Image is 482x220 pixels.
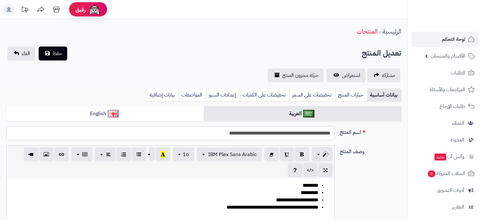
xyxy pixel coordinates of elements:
[88,3,101,16] img: ai-face.png
[204,106,401,122] a: العربية
[440,102,465,111] span: طلبات الإرجاع
[412,65,478,80] a: الطلبات
[108,110,119,117] img: English
[7,47,35,60] a: الغاء
[22,50,30,57] span: الغاء
[75,6,86,13] span: رفيق
[412,166,478,181] a: السلات المتروكة0
[442,35,465,44] span: لوحة التحكم
[412,82,478,97] a: المراجعات والأسئلة
[268,68,324,82] a: حركة مخزون المنتج
[382,27,401,36] a: الرئيسية
[430,52,465,60] span: الأقسام والمنتجات
[452,119,464,128] span: العملاء
[337,145,404,155] label: وصف المنتج
[206,89,240,101] a: إعدادات السيو
[303,110,314,117] img: العربية
[173,148,194,161] button: 16
[450,135,464,144] span: المدونة
[429,85,465,94] span: المراجعات والأسئلة
[412,199,478,215] a: التقارير
[197,148,262,161] button: IBM Plex Sans Arabic
[452,203,464,211] span: التقارير
[6,106,204,122] a: English
[367,68,400,82] a: مشاركه
[147,89,179,101] a: بيانات إضافية
[17,3,33,17] a: تحديثات المنصة
[412,149,478,164] a: وآتس آبجديد
[412,32,478,47] a: لوحة التحكم
[362,47,401,60] h2: تعديل المنتج
[412,183,478,198] a: أدوات التسويق
[208,151,257,158] span: IBM Plex Sans Arabic
[289,89,335,101] a: تخفيضات على السعر
[434,152,464,161] span: وآتس آب
[183,151,189,158] span: 16
[428,170,435,177] span: 0
[412,132,478,148] a: المدونة
[367,89,401,101] a: بيانات أساسية
[437,186,464,195] span: أدوات التسويق
[434,154,446,160] span: جديد
[342,72,360,79] span: استعراض
[439,18,476,31] img: logo-2.png
[427,169,465,178] span: السلات المتروكة
[327,68,365,82] a: استعراض
[451,68,465,77] span: الطلبات
[335,89,367,101] a: خيارات المنتج
[39,47,67,60] button: حفظ
[412,99,478,114] a: طلبات الإرجاع
[282,72,318,79] span: حركة مخزون المنتج
[337,126,404,136] label: اسم المنتج
[412,116,478,131] a: العملاء
[357,27,377,36] a: المنتجات
[382,72,395,79] span: مشاركه
[53,50,62,57] span: حفظ
[179,89,206,101] a: المواصفات
[240,89,289,101] a: تخفيضات على الكميات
